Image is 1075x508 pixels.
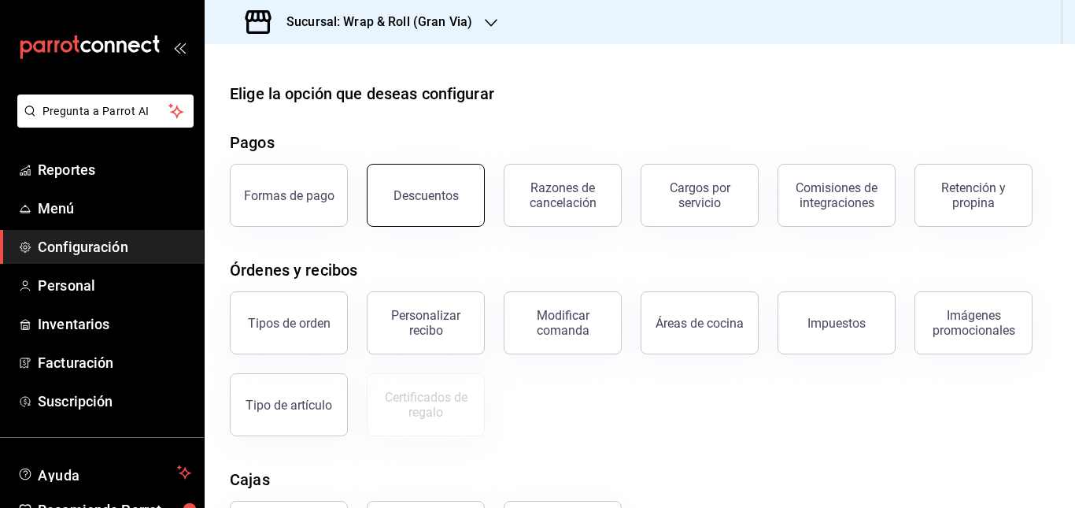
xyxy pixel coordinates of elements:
[230,468,270,491] div: Cajas
[38,275,191,296] span: Personal
[367,291,485,354] button: Personalizar recibo
[393,188,459,203] div: Descuentos
[807,316,866,331] div: Impuestos
[788,180,885,210] div: Comisiones de integraciones
[244,188,334,203] div: Formas de pago
[514,308,611,338] div: Modificar comanda
[656,316,744,331] div: Áreas de cocina
[504,164,622,227] button: Razones de cancelación
[38,236,191,258] span: Configuración
[367,373,485,436] button: Certificados de regalo
[38,159,191,180] span: Reportes
[778,291,896,354] button: Impuestos
[367,164,485,227] button: Descuentos
[38,313,191,335] span: Inventarios
[248,316,331,331] div: Tipos de orden
[230,373,348,436] button: Tipo de artículo
[377,390,475,420] div: Certificados de regalo
[914,291,1033,354] button: Imágenes promocionales
[377,308,475,338] div: Personalizar recibo
[230,164,348,227] button: Formas de pago
[38,463,171,482] span: Ayuda
[230,131,275,154] div: Pagos
[651,180,748,210] div: Cargos por servicio
[38,352,191,373] span: Facturación
[925,180,1022,210] div: Retención y propina
[641,291,759,354] button: Áreas de cocina
[274,13,472,32] h3: Sucursal: Wrap & Roll (Gran Via)
[230,291,348,354] button: Tipos de orden
[230,258,357,282] div: Órdenes y recibos
[514,180,611,210] div: Razones de cancelación
[914,164,1033,227] button: Retención y propina
[778,164,896,227] button: Comisiones de integraciones
[17,95,194,128] button: Pregunta a Parrot AI
[42,103,169,120] span: Pregunta a Parrot AI
[641,164,759,227] button: Cargos por servicio
[230,82,494,106] div: Elige la opción que deseas configurar
[11,114,194,131] a: Pregunta a Parrot AI
[173,41,186,54] button: open_drawer_menu
[246,398,332,413] div: Tipo de artículo
[504,291,622,354] button: Modificar comanda
[38,391,191,412] span: Suscripción
[925,308,1022,338] div: Imágenes promocionales
[38,198,191,219] span: Menú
